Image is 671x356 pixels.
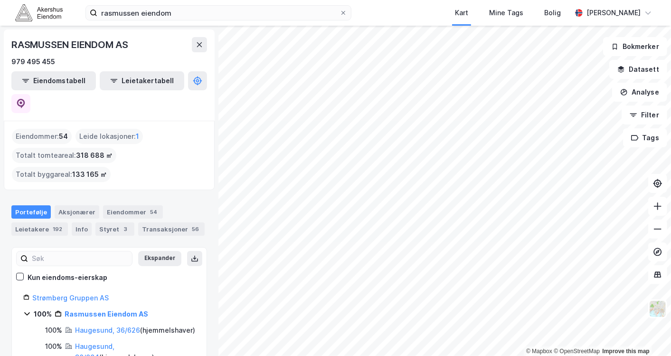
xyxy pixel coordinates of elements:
div: 100% [45,341,62,352]
div: [PERSON_NAME] [586,7,641,19]
div: ( hjemmelshaver ) [75,325,195,336]
span: 133 165 ㎡ [72,169,107,180]
div: 54 [148,207,159,217]
a: Rasmussen Eiendom AS [65,310,148,318]
a: Improve this map [603,348,650,355]
div: 100% [34,308,52,320]
a: OpenStreetMap [554,348,600,355]
span: 54 [59,131,68,142]
div: Kart [455,7,468,19]
div: Kontrollprogram for chat [624,310,671,356]
button: Tags [623,128,667,147]
a: Haugesund, 36/626 [75,326,140,334]
div: 3 [121,224,131,234]
div: Aksjonærer [55,205,99,219]
button: Eiendomstabell [11,71,96,90]
div: Transaksjoner [138,222,205,236]
button: Analyse [612,83,667,102]
div: Leietakere [11,222,68,236]
button: Bokmerker [603,37,667,56]
span: 318 688 ㎡ [76,150,113,161]
img: akershus-eiendom-logo.9091f326c980b4bce74ccdd9f866810c.svg [15,4,63,21]
div: Totalt byggareal : [12,167,111,182]
div: Mine Tags [489,7,523,19]
div: Eiendommer : [12,129,72,144]
img: Z [649,300,667,318]
div: 100% [45,325,62,336]
div: RASMUSSEN EIENDOM AS [11,37,130,52]
div: Kun eiendoms-eierskap [28,272,107,283]
button: Ekspander [138,251,181,266]
span: 1 [136,131,139,142]
div: 192 [51,224,64,234]
button: Datasett [609,60,667,79]
a: Strømberg Gruppen AS [32,294,109,302]
div: Styret [95,222,134,236]
div: 56 [190,224,201,234]
a: Mapbox [526,348,552,355]
input: Søk på adresse, matrikkel, gårdeiere, leietakere eller personer [97,6,340,20]
button: Leietakertabell [100,71,184,90]
div: Info [72,222,92,236]
iframe: Chat Widget [624,310,671,356]
div: Totalt tomteareal : [12,148,116,163]
div: 979 495 455 [11,56,55,67]
button: Filter [622,106,667,125]
div: Portefølje [11,205,51,219]
div: Leide lokasjoner : [76,129,143,144]
input: Søk [28,251,132,266]
div: Eiendommer [103,205,163,219]
div: Bolig [544,7,561,19]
